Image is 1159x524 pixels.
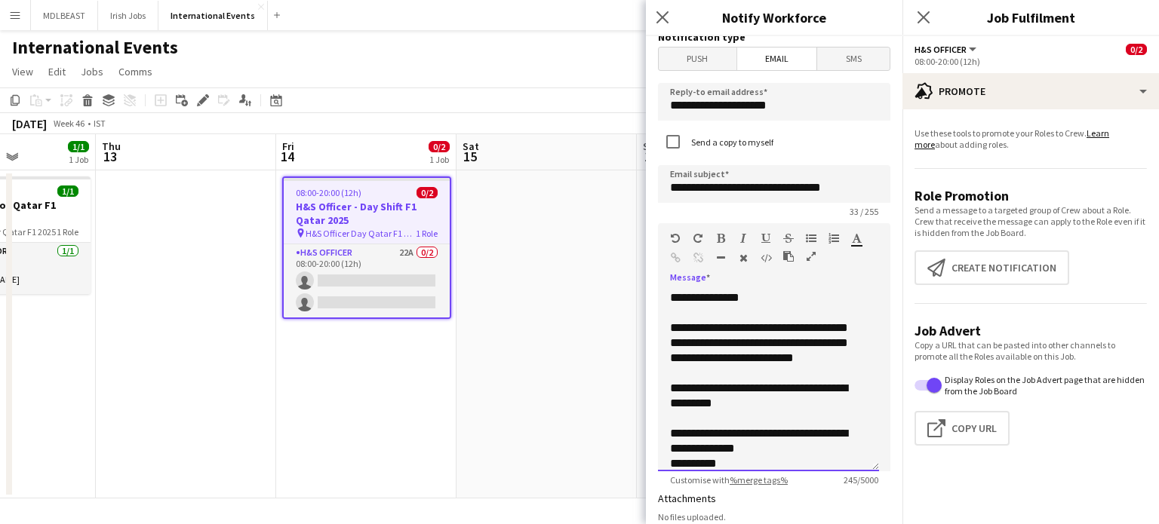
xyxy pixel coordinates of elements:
[284,244,450,317] app-card-role: H&S Officer22A0/208:00-20:00 (12h)
[94,118,106,129] div: IST
[915,44,967,55] span: H&S Officer
[915,127,1109,150] a: Learn more
[12,65,33,78] span: View
[460,148,479,165] span: 15
[641,148,661,165] span: 16
[158,1,268,30] button: International Events
[57,185,78,197] span: 1/1
[98,1,158,30] button: Irish Jobs
[429,154,449,165] div: 1 Job
[1126,44,1147,55] span: 0/2
[659,47,736,70] span: Push
[761,232,771,244] button: Underline
[296,187,361,198] span: 08:00-20:00 (12h)
[102,139,121,153] span: Thu
[658,474,800,486] span: Customise with
[715,232,726,244] button: Bold
[838,206,890,217] span: 33 / 255
[658,492,716,505] label: Attachments
[658,30,890,44] h3: Notification type
[851,232,862,244] button: Text Color
[284,200,450,227] h3: H&S Officer - Day Shift F1 Qatar 2025
[902,8,1159,27] h3: Job Fulfilment
[646,8,902,27] h3: Notify Workforce
[915,250,1069,285] button: Create notification
[100,148,121,165] span: 13
[832,474,890,486] span: 245 / 5000
[68,141,89,152] span: 1/1
[915,322,1147,339] h3: Job Advert
[715,252,726,264] button: Horizontal Line
[806,232,816,244] button: Unordered List
[12,36,178,59] h1: International Events
[112,62,158,81] a: Comms
[417,187,438,198] span: 0/2
[670,232,681,244] button: Undo
[12,116,47,131] div: [DATE]
[693,232,703,244] button: Redo
[915,44,979,55] button: H&S Officer
[463,139,479,153] span: Sat
[730,474,788,486] a: %merge tags%
[416,228,438,239] span: 1 Role
[282,176,451,319] app-job-card: 08:00-20:00 (12h)0/2H&S Officer - Day Shift F1 Qatar 2025 H&S Officer Day Qatar F1 20251 RoleH&S ...
[75,62,109,81] a: Jobs
[806,250,816,262] button: Fullscreen
[282,139,294,153] span: Fri
[915,204,1147,238] p: Send a message to a targeted group of Crew about a Role. Crew that receive the message can apply ...
[48,65,66,78] span: Edit
[429,141,450,152] span: 0/2
[783,232,794,244] button: Strikethrough
[69,154,88,165] div: 1 Job
[915,127,1147,150] p: Use these tools to promote your Roles to Crew. about adding roles.
[306,228,416,239] span: H&S Officer Day Qatar F1 2025
[57,226,78,237] span: 1 Role
[783,250,794,262] button: Paste as plain text
[6,62,39,81] a: View
[738,252,749,264] button: Clear Formatting
[31,1,98,30] button: MDLBEAST
[829,232,839,244] button: Ordered List
[817,47,890,70] span: SMS
[658,511,890,522] div: No files uploaded.
[50,118,88,129] span: Week 46
[902,73,1159,109] div: Promote
[81,65,103,78] span: Jobs
[915,56,1147,67] div: 08:00-20:00 (12h)
[688,136,773,148] label: Send a copy to myself
[915,339,1147,362] p: Copy a URL that can be pasted into other channels to promote all the Roles available on this Job.
[643,139,661,153] span: Sun
[118,65,152,78] span: Comms
[280,148,294,165] span: 14
[738,232,749,244] button: Italic
[915,411,1010,446] button: Copy Url
[915,187,1147,204] h3: Role Promotion
[42,62,72,81] a: Edit
[737,47,817,70] span: Email
[942,374,1147,397] label: Display Roles on the Job Advert page that are hidden from the Job Board
[761,252,771,264] button: HTML Code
